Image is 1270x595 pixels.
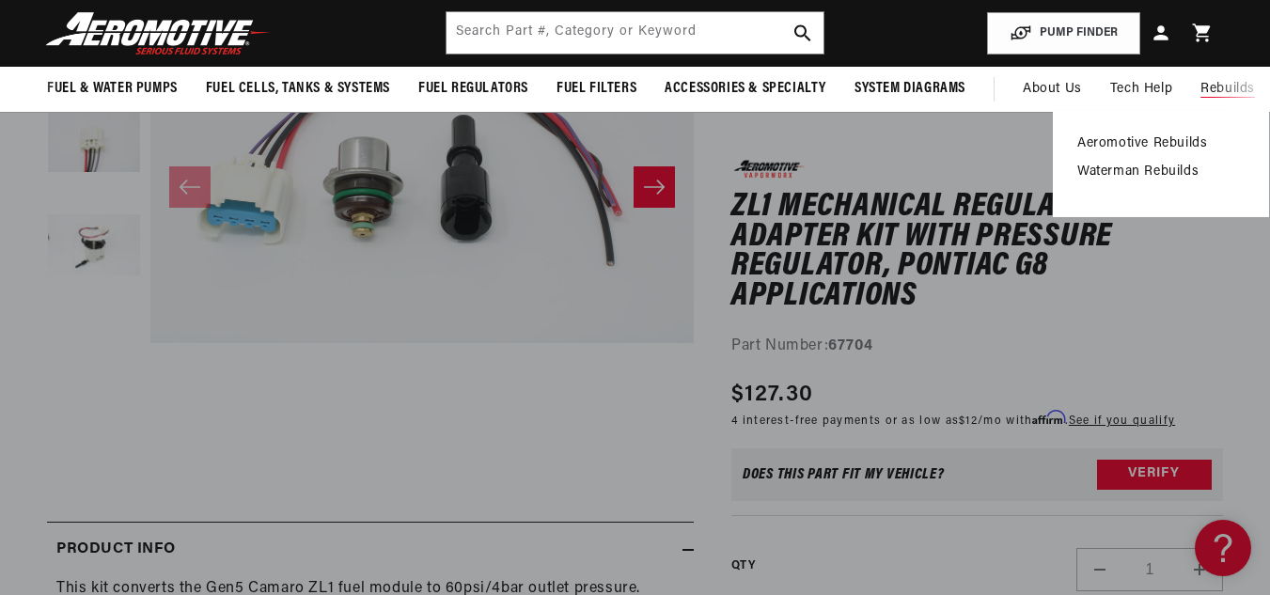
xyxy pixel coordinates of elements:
span: Fuel Filters [557,79,636,99]
h2: Product Info [56,538,175,562]
span: Fuel & Water Pumps [47,79,178,99]
span: $12 [959,415,978,427]
summary: Rebuilds [1186,67,1269,112]
span: $127.30 [731,378,813,412]
span: Fuel Regulators [418,79,528,99]
span: Rebuilds [1200,79,1255,100]
summary: Tech Help [1096,67,1186,112]
img: Aeromotive [40,11,275,55]
button: Load image 3 in gallery view [47,97,141,191]
input: Search by Part Number, Category or Keyword [447,12,824,54]
a: Aeromotive Rebuilds [1077,135,1245,152]
span: Fuel Cells, Tanks & Systems [206,79,390,99]
a: About Us [1009,67,1096,112]
button: PUMP FINDER [987,12,1140,55]
summary: Fuel Cells, Tanks & Systems [192,67,404,111]
summary: Fuel & Water Pumps [33,67,192,111]
button: Slide right [634,166,675,208]
summary: Product Info [47,523,694,577]
div: Does This part fit My vehicle? [743,466,945,481]
button: Load image 4 in gallery view [47,200,141,294]
a: Waterman Rebuilds [1077,164,1245,180]
p: 4 interest-free payments or as low as /mo with . [731,412,1175,430]
a: See if you qualify - Learn more about Affirm Financing (opens in modal) [1069,415,1175,427]
summary: System Diagrams [840,67,980,111]
h1: ZL1 Mechanical Regulator Adapter Kit with Pressure Regulator, Pontiac G8 Applications [731,193,1223,311]
button: Slide left [169,166,211,208]
label: QTY [731,558,755,574]
summary: Accessories & Specialty [651,67,840,111]
span: About Us [1023,82,1082,96]
span: Tech Help [1110,79,1172,100]
strong: 67704 [828,338,872,353]
button: Verify [1097,459,1212,489]
span: System Diagrams [855,79,965,99]
summary: Fuel Filters [542,67,651,111]
span: Affirm [1032,411,1065,425]
div: Part Number: [731,335,1223,359]
button: search button [782,12,823,54]
span: Accessories & Specialty [665,79,826,99]
summary: Fuel Regulators [404,67,542,111]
